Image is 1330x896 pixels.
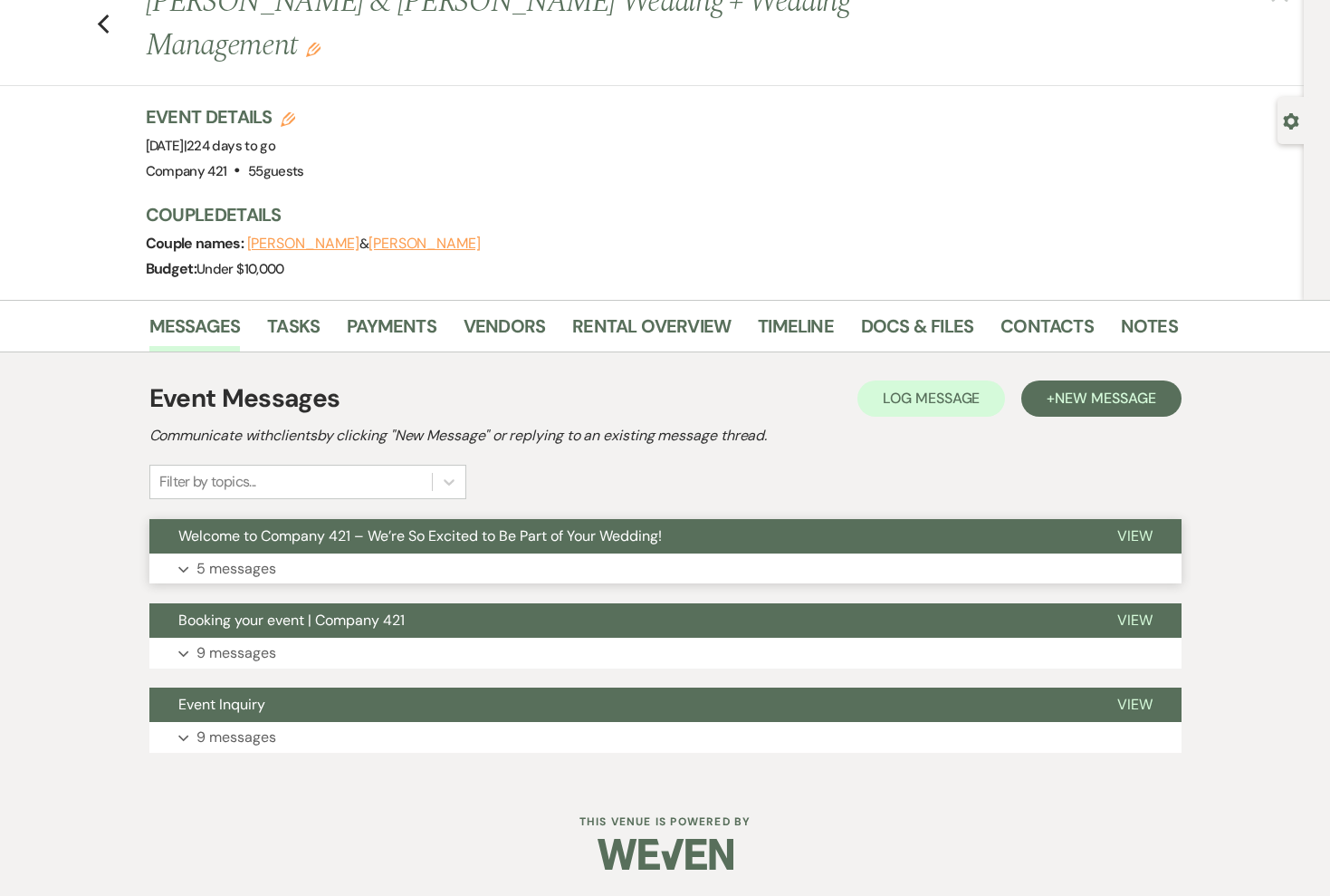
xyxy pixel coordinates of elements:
a: Vendors [464,312,545,352]
button: [PERSON_NAME] [368,236,481,251]
button: +New Message [1021,381,1181,417]
span: New Message [1055,389,1155,408]
button: View [1088,688,1182,722]
h2: Communicate with clients by clicking "New Message" or replying to an existing message thread. [149,425,1182,447]
a: Contacts [1000,312,1094,352]
button: Booking your event | Company 421 [149,603,1088,638]
button: 5 messages [149,554,1182,584]
a: Messages [149,312,241,352]
button: Edit [306,41,321,57]
span: View [1117,611,1153,630]
span: 55 guests [248,162,304,180]
button: Welcome to Company 421 – We’re So Excited to Be Part of Your Wedding! [149,519,1088,554]
span: Booking your event | Company 421 [178,611,405,630]
a: Rental Overview [572,312,731,352]
a: Docs & Files [861,312,973,352]
h3: Couple Details [146,202,1160,227]
span: Log Message [883,389,980,408]
a: Notes [1121,312,1178,352]
span: & [247,235,481,253]
div: Filter by topics... [159,471,256,493]
span: View [1117,526,1153,545]
span: 224 days to go [187,137,275,155]
span: Event Inquiry [178,695,265,714]
img: Weven Logo [598,823,733,886]
span: [DATE] [146,137,276,155]
span: Welcome to Company 421 – We’re So Excited to Be Part of Your Wedding! [178,526,662,545]
span: Budget: [146,259,197,278]
a: Tasks [267,312,320,352]
p: 5 messages [196,557,276,581]
span: Under $10,000 [196,260,284,278]
h3: Event Details [146,104,304,130]
p: 9 messages [196,641,276,665]
button: Event Inquiry [149,688,1088,722]
button: Log Message [857,381,1005,417]
span: View [1117,695,1153,714]
p: 9 messages [196,726,276,749]
button: Open lead details [1283,111,1299,129]
button: View [1088,519,1182,554]
h1: Event Messages [149,380,340,418]
span: Couple names: [146,234,247,253]
button: 9 messages [149,638,1182,669]
a: Payments [347,312,436,352]
a: Timeline [758,312,834,352]
span: Company 421 [146,162,227,180]
button: 9 messages [149,722,1182,753]
button: [PERSON_NAME] [247,236,359,251]
span: | [184,137,275,155]
button: View [1088,603,1182,638]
